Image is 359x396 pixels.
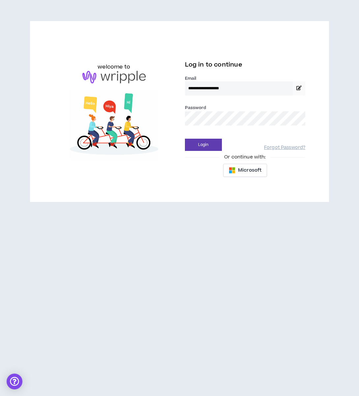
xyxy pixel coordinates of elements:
label: Password [185,105,206,111]
a: Forgot Password? [264,145,305,151]
span: Or continue with: [220,154,270,161]
span: Log in to continue [185,61,242,69]
img: Welcome to Wripple [54,90,174,160]
span: Microsoft [238,167,261,174]
h6: welcome to [98,63,130,71]
img: logo-brand.png [82,71,146,83]
button: Microsoft [223,164,267,177]
div: Open Intercom Messenger [7,374,22,389]
label: Email [185,75,306,81]
button: Login [185,139,222,151]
